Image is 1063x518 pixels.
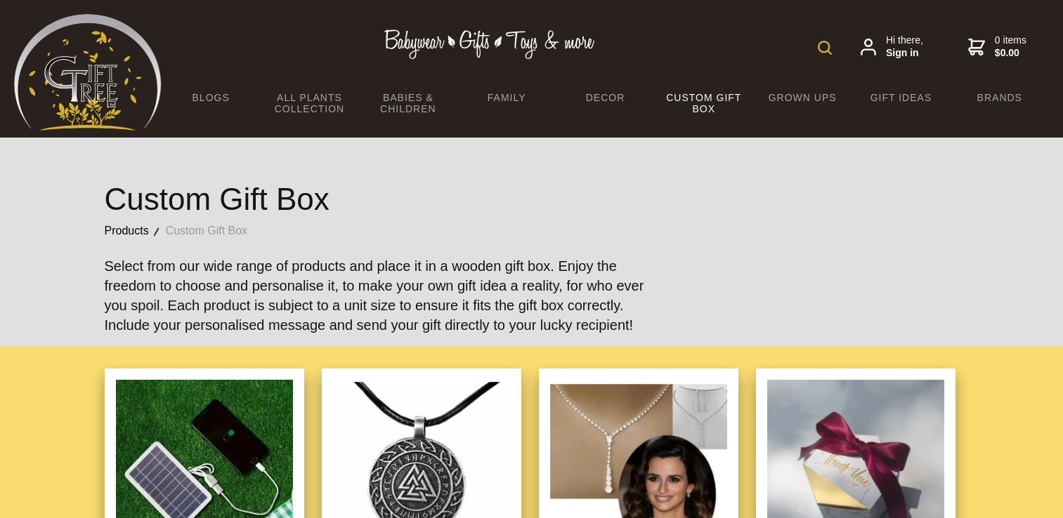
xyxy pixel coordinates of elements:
span: 0 items [995,34,1026,59]
span: Hi there, [886,34,923,59]
a: Babies & Children [359,83,457,124]
a: Gift Ideas [852,83,950,112]
a: Grown Ups [753,83,852,112]
a: Custom Gift Box [655,83,753,124]
a: Hi there,Sign in [861,34,923,59]
a: All Plants Collection [260,83,358,124]
strong: $0.00 [995,47,1026,60]
a: Products [105,222,166,240]
img: product search [818,41,832,55]
a: Family [457,83,556,112]
img: Babywear - Gifts - Toys & more [384,29,595,59]
a: Custom Gift Box [166,222,264,240]
h1: Custom Gift Box [105,182,959,216]
a: BLOGS [162,83,260,112]
a: Decor [556,83,654,112]
a: 0 items$0.00 [968,34,1026,59]
big: Select from our wide range of products and place it in a wooden gift box. Enjoy the freedom to ch... [105,258,644,333]
a: Brands [951,83,1049,112]
strong: Sign in [886,47,923,60]
img: Babyware - Gifts - Toys and more... [14,14,162,131]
